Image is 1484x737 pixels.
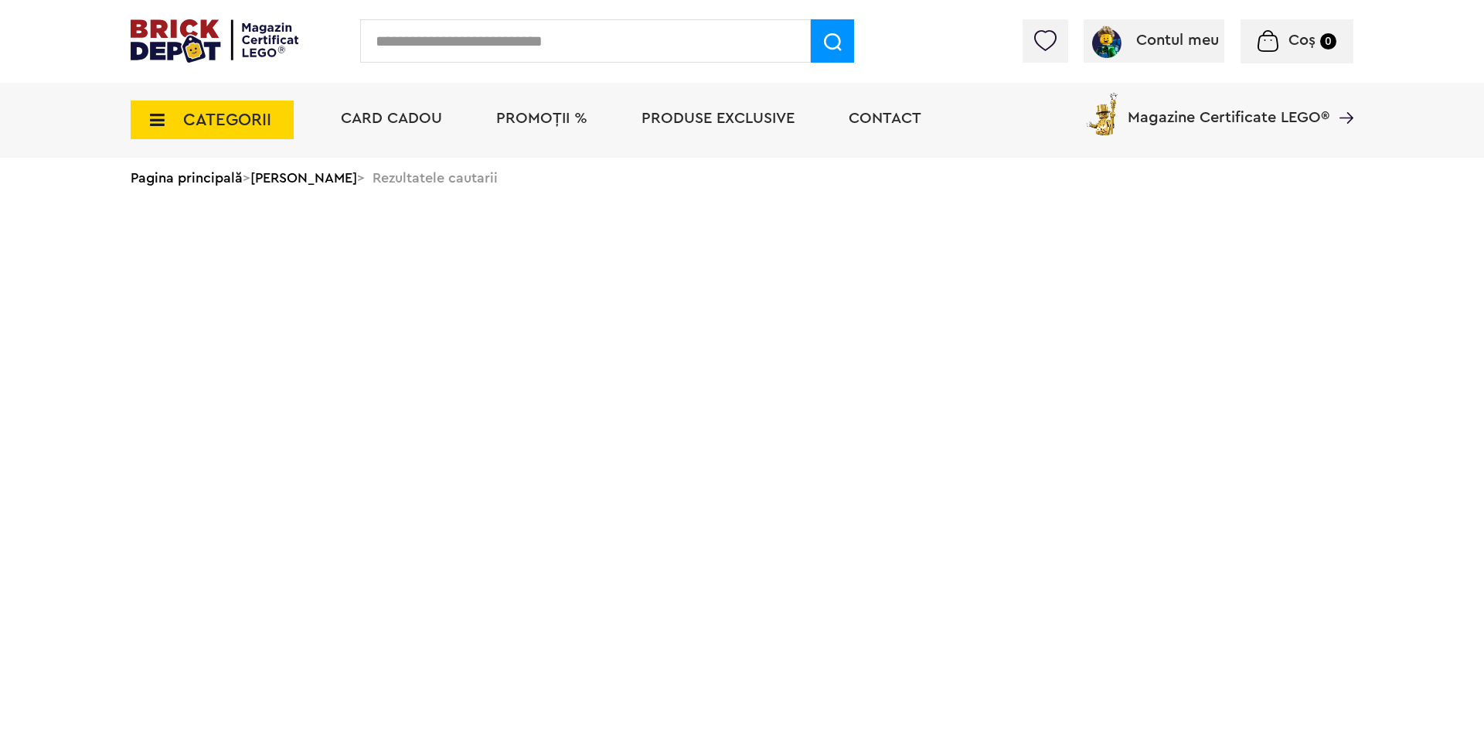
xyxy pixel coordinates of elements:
[131,158,1353,198] div: > > Rezultatele cautarii
[1329,90,1353,105] a: Magazine Certificate LEGO®
[1136,32,1219,48] span: Contul meu
[250,171,357,185] a: [PERSON_NAME]
[1128,90,1329,125] span: Magazine Certificate LEGO®
[183,111,271,128] span: CATEGORII
[1090,32,1219,48] a: Contul meu
[496,111,587,126] a: PROMOȚII %
[1320,33,1336,49] small: 0
[1288,32,1316,48] span: Coș
[849,111,921,126] a: Contact
[341,111,442,126] a: Card Cadou
[642,111,795,126] a: Produse exclusive
[131,171,243,185] a: Pagina principală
